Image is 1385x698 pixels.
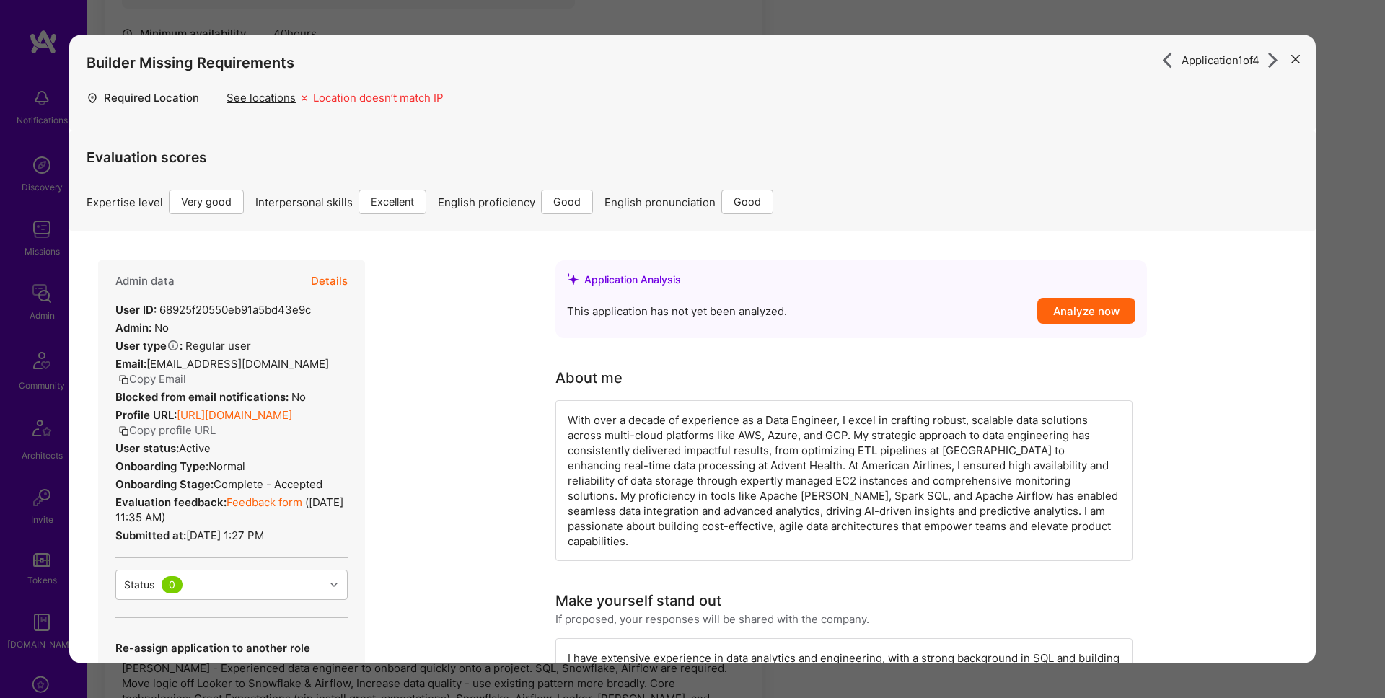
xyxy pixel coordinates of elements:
[186,529,264,543] span: [DATE] 1:27 PM
[214,478,322,492] span: Complete - Accepted
[115,409,177,423] strong: Profile URL:
[179,442,211,456] span: Active
[115,495,348,526] div: ( [DATE] 11:35 AM )
[115,358,146,371] strong: Email:
[1159,52,1176,69] i: icon ArrowRight
[227,91,296,106] div: See locations
[541,190,593,215] div: Good
[555,612,869,627] div: If proposed, your responses will be shared with the company.
[115,340,183,353] strong: User type :
[177,409,292,423] a: [URL][DOMAIN_NAME]
[115,391,291,405] strong: Blocked from email notifications:
[169,190,244,215] div: Very good
[438,195,535,210] span: English proficiency
[359,190,426,215] div: Excellent
[1265,52,1282,69] i: icon ArrowRight
[115,275,175,288] h4: Admin data
[1182,53,1259,68] span: Application 1 of 4
[115,529,186,543] strong: Submitted at:
[330,582,338,589] i: icon Chevron
[555,591,721,612] div: Make yourself stand out
[115,442,179,456] strong: User status:
[604,195,716,210] span: English pronunciation
[115,304,157,317] strong: User ID:
[87,91,98,107] i: icon Location
[555,368,623,389] div: About me
[208,460,245,474] span: normal
[115,641,317,656] p: Re-assign application to another role
[115,339,251,354] div: Regular user
[584,272,681,287] div: Application Analysis
[118,423,216,438] button: Copy profile URL
[167,340,180,353] i: Help
[313,91,444,114] div: Location doesn’t match IP
[124,578,154,593] div: Status
[69,35,1316,663] div: modal
[162,577,183,594] div: 0
[87,54,294,71] h4: Builder Missing Requirements
[302,91,307,107] i: icon Missing
[1037,299,1135,324] button: Analyze now
[118,372,186,387] button: Copy Email
[115,390,306,405] div: No
[227,496,302,510] a: Feedback form
[115,478,214,492] strong: Onboarding Stage:
[115,460,208,474] strong: Onboarding Type:
[567,304,787,319] span: This application has not yet been analyzed.
[118,375,129,386] i: icon Copy
[115,303,311,318] div: 68925f20550eb91a5bd43e9c
[1291,55,1300,63] i: icon Close
[115,496,227,510] strong: Evaluation feedback:
[311,261,348,303] button: Details
[115,321,169,336] div: No
[721,190,773,215] div: Good
[118,426,129,437] i: icon Copy
[87,149,1298,166] h4: Evaluation scores
[104,91,227,114] div: Required Location
[87,195,163,210] span: Expertise level
[555,401,1133,562] div: With over a decade of experience as a Data Engineer, I excel in crafting robust, scalable data so...
[115,322,151,335] strong: Admin:
[255,195,353,210] span: Interpersonal skills
[146,358,329,371] span: [EMAIL_ADDRESS][DOMAIN_NAME]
